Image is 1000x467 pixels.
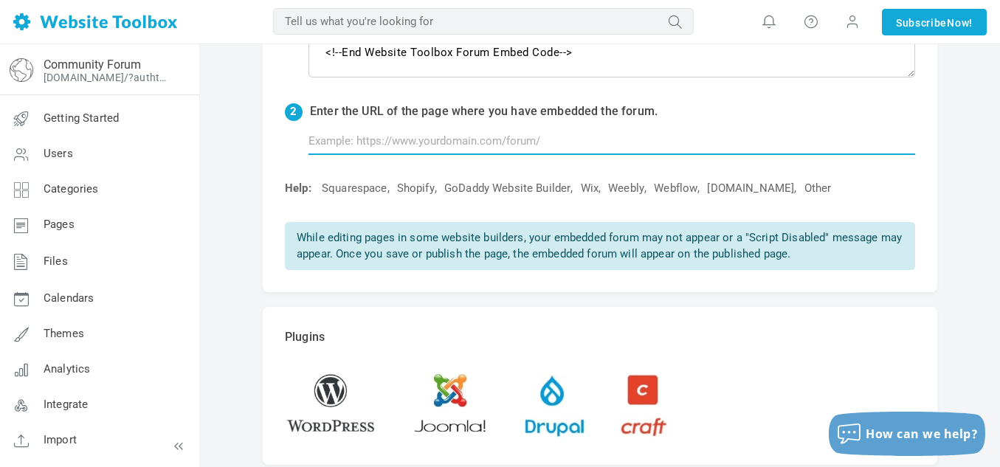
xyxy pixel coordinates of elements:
a: [DOMAIN_NAME]/?authtoken=bf1630cb515e6848d64c8a6042a74aec&rememberMe=1 [44,72,172,83]
span: Users [44,147,73,160]
span: Files [44,255,68,268]
span: Integrate [44,398,88,411]
a: Squarespace [322,181,387,196]
div: , , , , , , , [277,181,915,196]
a: Weebly [608,181,644,196]
p: Enter the URL of the page where you have embedded the forum. [310,103,658,121]
a: Community Forum [44,58,141,72]
span: Themes [44,327,84,340]
button: How can we help? [829,412,985,456]
a: SubscribeNow! [882,9,987,35]
a: Other [804,181,832,196]
p: While editing pages in some website builders, your embedded forum may not appear or a "Script Dis... [285,222,915,270]
input: Tell us what you're looking for [273,8,694,35]
span: Categories [44,182,99,196]
a: GoDaddy Website Builder [444,181,570,196]
span: Getting Started [44,111,119,125]
a: Webflow [654,181,697,196]
input: Example: https://www.yourdomain.com/forum/ [308,127,915,155]
span: Now! [947,15,973,31]
span: Analytics [44,362,90,376]
a: Wix [581,181,599,196]
span: Pages [44,218,75,231]
a: Shopify [397,181,435,196]
p: Plugins [285,329,915,346]
span: 2 [285,103,303,121]
span: Help: [285,181,311,195]
span: Calendars [44,291,94,305]
span: Import [44,433,77,446]
span: How can we help? [866,426,978,442]
a: [DOMAIN_NAME] [707,181,794,196]
img: globe-icon.png [10,58,33,82]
